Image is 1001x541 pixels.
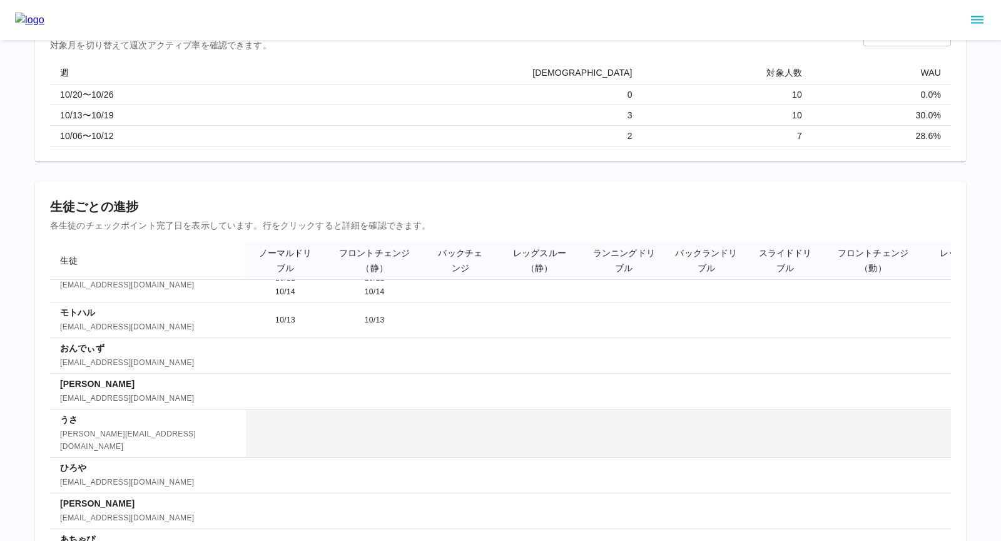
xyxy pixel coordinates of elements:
span: 10/10 10/11 10/14 [365,260,385,296]
span: [EMAIL_ADDRESS][DOMAIN_NAME] [60,477,236,489]
span: [EMAIL_ADDRESS][DOMAIN_NAME] [60,357,236,369]
p: モトハル [60,306,236,319]
p: おんでぃず [60,342,236,354]
p: 各生徒のチェックポイント完了日を表示しています。行をクリックすると詳細を確認できます。 [50,219,951,232]
p: [PERSON_NAME] [60,497,236,510]
span: 10/13 [365,316,385,324]
th: フロントチェンジ（静） [325,242,425,280]
span: [EMAIL_ADDRESS][DOMAIN_NAME] [60,512,236,525]
th: バックチェンジ [425,242,497,280]
td: 10 [643,84,812,105]
th: ノーマルドリブル [246,242,324,280]
img: logo [15,13,44,28]
p: 対象月を切り替えて週次アクティブ率を確認できます。 [50,39,272,51]
td: 0 [276,84,643,105]
td: 2 [276,125,643,146]
th: 週 [50,61,276,85]
td: 30.0 % [812,105,951,125]
td: 10/13〜10/19 [50,105,276,125]
p: うさ [60,413,236,426]
th: スライドドリブル [748,242,823,280]
td: 0.0 % [812,84,951,105]
h6: 生徒ごとの進捗 [50,197,951,217]
th: フロントチェンジ（動） [823,242,923,280]
span: 10/13 [275,316,295,324]
th: WAU [812,61,951,85]
td: 10/06〜10/12 [50,125,276,146]
p: [PERSON_NAME] [60,378,236,390]
span: 10/10 10/11 10/14 [275,260,295,296]
span: [EMAIL_ADDRESS][DOMAIN_NAME] [60,393,236,405]
td: 28.6 % [812,125,951,146]
th: 対象人数 [643,61,812,85]
th: ランニングドリブル [583,242,666,280]
span: [EMAIL_ADDRESS][DOMAIN_NAME] [60,279,236,292]
span: [PERSON_NAME][EMAIL_ADDRESS][DOMAIN_NAME] [60,428,236,453]
th: 生徒 [50,242,246,280]
td: 7 [643,125,812,146]
p: ひろや [60,461,236,474]
th: [DEMOGRAPHIC_DATA] [276,61,643,85]
td: 3 [276,105,643,125]
span: [EMAIL_ADDRESS][DOMAIN_NAME] [60,321,236,334]
th: バックランドリブル [665,242,748,280]
th: レッグスルー（静） [496,242,582,280]
td: 10 [643,105,812,125]
button: sidemenu [967,9,988,31]
td: 10/20〜10/26 [50,84,276,105]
